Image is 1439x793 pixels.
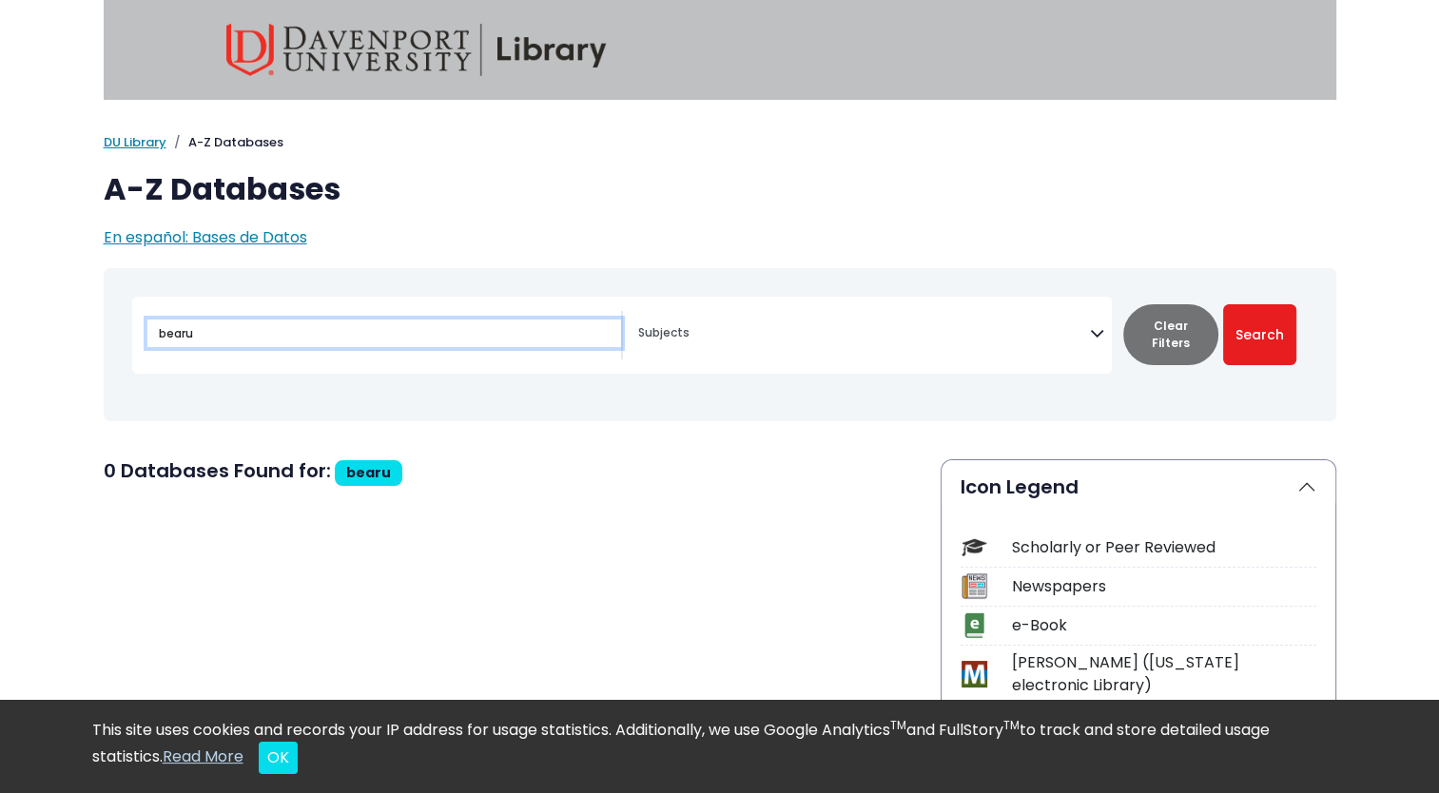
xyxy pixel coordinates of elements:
button: Clear Filters [1123,304,1218,365]
div: Newspapers [1012,575,1316,598]
a: Read More [163,745,243,767]
img: Icon Newspapers [962,573,987,599]
button: Close [259,742,298,774]
button: Icon Legend [942,460,1335,513]
input: Search database by title or keyword [147,319,621,347]
span: 0 Databases Found for: [104,457,331,484]
img: Icon MeL (Michigan electronic Library) [962,661,987,687]
img: Davenport University Library [226,24,607,76]
textarea: Search [638,327,1090,342]
img: Icon e-Book [962,612,987,638]
div: [PERSON_NAME] ([US_STATE] electronic Library) [1012,651,1316,697]
nav: Search filters [104,268,1336,421]
div: Scholarly or Peer Reviewed [1012,536,1316,559]
img: Icon Scholarly or Peer Reviewed [962,534,987,560]
button: Submit for Search Results [1223,304,1296,365]
nav: breadcrumb [104,133,1336,152]
li: A-Z Databases [166,133,283,152]
h1: A-Z Databases [104,171,1336,207]
a: En español: Bases de Datos [104,226,307,248]
div: e-Book [1012,614,1316,637]
span: bearu [346,463,391,482]
div: This site uses cookies and records your IP address for usage statistics. Additionally, we use Goo... [92,719,1348,774]
sup: TM [890,717,906,733]
sup: TM [1003,717,1020,733]
a: DU Library [104,133,166,151]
